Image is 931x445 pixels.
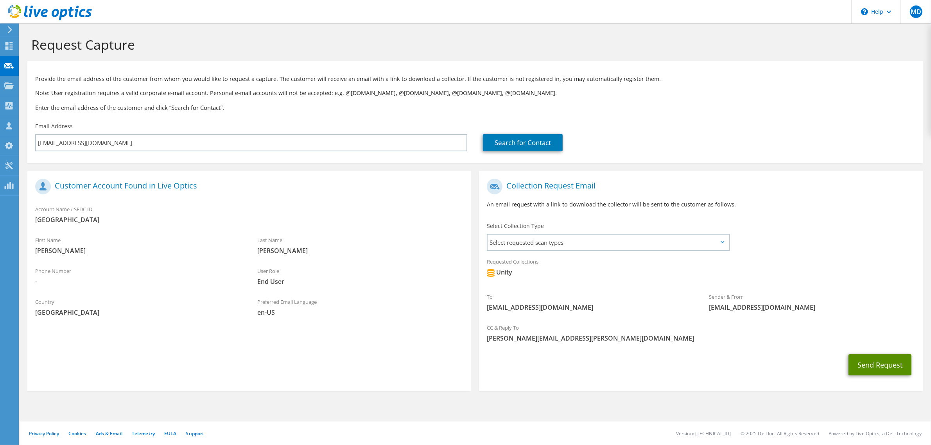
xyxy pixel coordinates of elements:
div: Sender & From [701,289,923,316]
li: Version: [TECHNICAL_ID] [676,430,731,437]
span: [EMAIL_ADDRESS][DOMAIN_NAME] [487,303,693,312]
span: Select requested scan types [488,235,728,250]
span: End User [257,277,464,286]
div: User Role [249,263,472,290]
div: To [479,289,701,316]
span: [GEOGRAPHIC_DATA] [35,215,463,224]
span: [PERSON_NAME] [35,246,242,255]
div: CC & Reply To [479,319,923,346]
div: Unity [487,268,512,277]
svg: \n [861,8,868,15]
label: Email Address [35,122,73,130]
div: First Name [27,232,249,259]
p: Note: User registration requires a valid corporate e-mail account. Personal e-mail accounts will ... [35,89,915,97]
div: Country [27,294,249,321]
a: Search for Contact [483,134,563,151]
div: Preferred Email Language [249,294,472,321]
span: en-US [257,308,464,317]
span: [EMAIL_ADDRESS][DOMAIN_NAME] [709,303,915,312]
a: Telemetry [132,430,155,437]
label: Select Collection Type [487,222,544,230]
div: Account Name / SFDC ID [27,201,471,228]
a: Ads & Email [96,430,122,437]
a: Support [186,430,204,437]
h1: Request Capture [31,36,915,53]
button: Send Request [848,354,911,375]
span: [PERSON_NAME][EMAIL_ADDRESS][PERSON_NAME][DOMAIN_NAME] [487,334,915,343]
h1: Collection Request Email [487,179,911,194]
span: - [35,277,242,286]
div: Phone Number [27,263,249,290]
li: © 2025 Dell Inc. All Rights Reserved [741,430,819,437]
span: MD [910,5,922,18]
a: EULA [164,430,176,437]
p: Provide the email address of the customer from whom you would like to request a capture. The cust... [35,75,915,83]
a: Cookies [68,430,86,437]
span: [PERSON_NAME] [257,246,464,255]
div: Last Name [249,232,472,259]
h3: Enter the email address of the customer and click “Search for Contact”. [35,103,915,112]
li: Powered by Live Optics, a Dell Technology [829,430,922,437]
span: [GEOGRAPHIC_DATA] [35,308,242,317]
a: Privacy Policy [29,430,59,437]
div: Requested Collections [479,253,923,285]
p: An email request with a link to download the collector will be sent to the customer as follows. [487,200,915,209]
h1: Customer Account Found in Live Optics [35,179,459,194]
